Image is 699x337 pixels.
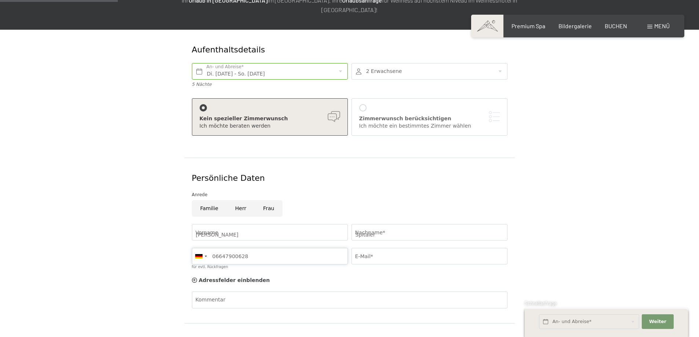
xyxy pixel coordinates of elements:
[654,22,670,29] span: Menü
[192,173,507,184] div: Persönliche Daten
[192,44,454,56] div: Aufenthaltsdetails
[605,22,627,29] a: BUCHEN
[192,248,348,264] input: 01512 3456789
[200,122,340,130] div: Ich möchte beraten werden
[649,318,666,325] span: Weiter
[199,277,270,283] span: Adressfelder einblenden
[359,115,500,122] div: Zimmerwunsch berücksichtigen
[200,115,340,122] div: Kein spezieller Zimmerwunsch
[192,265,228,269] label: für evtl. Rückfragen
[642,314,673,329] button: Weiter
[359,122,500,130] div: Ich möchte ein bestimmtes Zimmer wählen
[511,22,545,29] a: Premium Spa
[192,248,209,264] div: Germany (Deutschland): +49
[192,191,507,198] div: Anrede
[192,81,348,88] div: 5 Nächte
[525,300,557,306] span: Schnellanfrage
[558,22,592,29] a: Bildergalerie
